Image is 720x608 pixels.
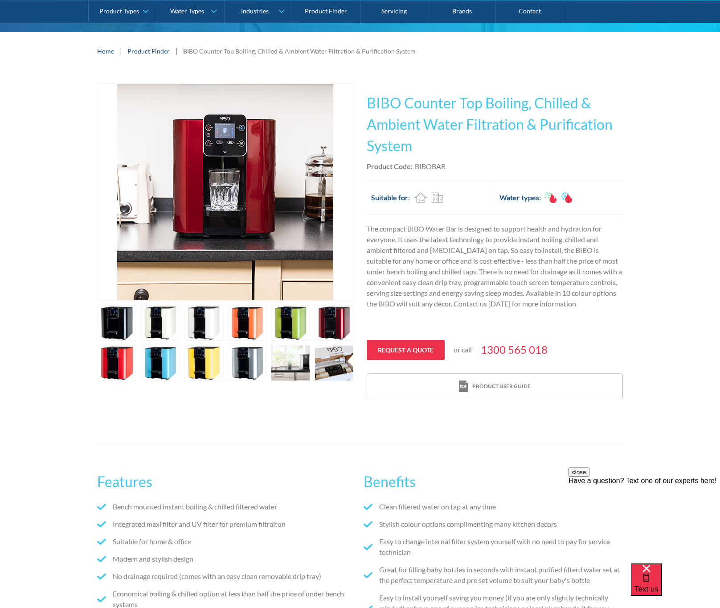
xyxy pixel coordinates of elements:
[97,46,114,56] a: Home
[141,345,180,381] a: open lightbox
[141,305,180,341] a: open lightbox
[99,7,139,15] div: Product Types
[97,519,356,529] li: Integrated maxi filter and UV filter for premium filtraiton
[364,471,623,492] h2: Benefits
[228,345,267,381] a: open lightbox
[119,45,123,56] div: |
[367,316,623,327] p: ‍
[367,374,622,399] a: print iconProduct user guide
[315,305,354,341] a: open lightbox
[367,223,623,309] p: The compact BIBO Water Bar is designed to support health and hydration for everyone. It uses the ...
[97,83,353,301] a: open lightbox
[97,471,356,492] h2: Features
[117,84,333,300] img: BIBO Counter Top Boiling, Chilled & Ambient Water Filtration & Purification System
[371,192,410,203] h2: Suitable for:
[97,536,356,547] li: Suitable for home & office
[97,571,356,582] li: No drainage required (comes with an easy clean removable drip tray)
[184,305,223,341] a: open lightbox
[127,46,170,56] a: Product Finder
[499,192,541,203] h2: Water types:
[271,345,310,381] a: open lightbox
[97,345,136,381] a: open lightbox
[631,563,720,608] iframe: podium webchat widget bubble
[228,305,267,341] a: open lightbox
[481,342,548,358] a: 1300 565 018
[97,554,356,564] li: Modern and stylish design
[271,305,310,341] a: open lightbox
[97,305,136,341] a: open lightbox
[459,381,468,393] img: print icon
[415,161,446,172] div: BIBOBAR
[364,501,623,512] li: Clean filtered water on tap at any time
[184,345,223,381] a: open lightbox
[454,344,472,355] p: or call
[183,46,416,56] div: BIBO Counter Top Boiling, Chilled & Ambient Water Filtration & Purification System
[364,519,623,529] li: Stylish colour options complimenting many kitchen decors
[364,536,623,558] li: Easy to change internal filter system yourself with no need to pay for service technician
[367,340,445,360] a: Request a quote
[170,7,204,15] div: Water Types
[569,467,720,575] iframe: podium webchat widget prompt
[97,501,356,512] li: Bench mounted instant boiling & chilled filtered water
[364,564,623,586] li: Great for filling baby bottles in seconds with instant purified filterd water set at the perfect ...
[241,7,269,15] div: Industries
[472,382,531,390] div: Product user guide
[367,162,413,170] strong: Product Code:
[367,92,623,157] h1: BIBO Counter Top Boiling, Chilled & Ambient Water Filtration & Purification System
[174,45,179,56] div: |
[315,345,354,381] a: open lightbox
